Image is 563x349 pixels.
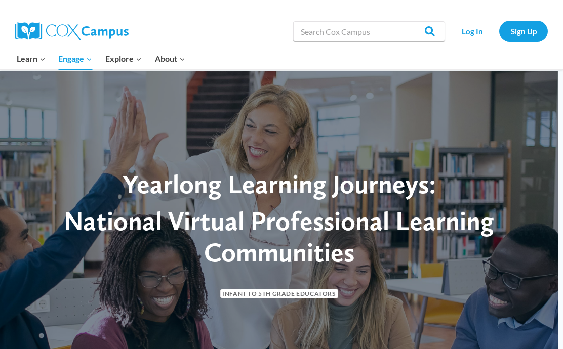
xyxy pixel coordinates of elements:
[105,52,142,65] span: Explore
[155,52,185,65] span: About
[450,21,494,41] a: Log In
[58,52,92,65] span: Engage
[10,48,191,69] nav: Primary Navigation
[15,22,129,40] img: Cox Campus
[293,21,445,41] input: Search Cox Campus
[450,21,548,41] nav: Secondary Navigation
[17,52,46,65] span: Learn
[220,289,338,298] span: Infant to 5th Grade Educators
[499,21,548,41] a: Sign Up
[64,205,494,268] span: National Virtual Professional Learning Communities
[123,168,436,200] span: Yearlong Learning Journeys:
